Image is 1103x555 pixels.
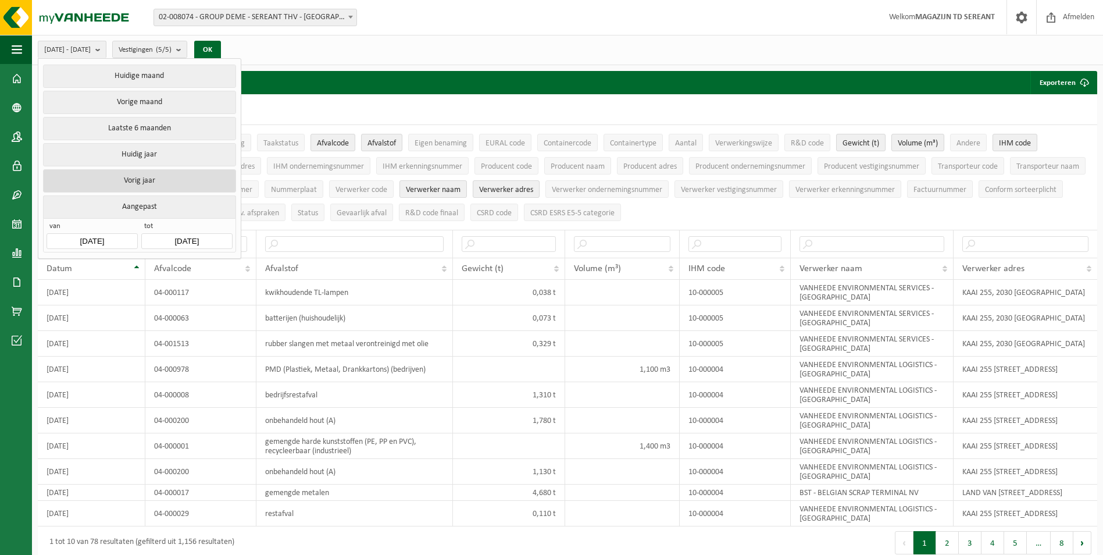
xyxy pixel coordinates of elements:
span: Verwerker adres [479,186,533,194]
td: 4,680 t [453,485,566,501]
td: 10-000004 [680,501,791,526]
td: batterijen (huishoudelijk) [256,305,453,331]
button: Verwerker naamVerwerker naam: Activate to sort [399,180,467,198]
button: Verwerker codeVerwerker code: Activate to sort [329,180,394,198]
button: Gevaarlijk afval : Activate to sort [330,204,393,221]
button: EURAL codeEURAL code: Activate to sort [479,134,531,151]
button: 4 [981,531,1004,554]
td: 04-000008 [145,382,256,408]
span: Factuurnummer [913,186,966,194]
button: 2 [936,531,959,554]
td: VANHEEDE ENVIRONMENTAL LOGISTICS - [GEOGRAPHIC_DATA] [791,459,954,485]
button: Vorige maand [43,91,235,114]
td: gemengde metalen [256,485,453,501]
button: IHM ondernemingsnummerIHM ondernemingsnummer: Activate to sort [267,157,370,175]
span: Taakstatus [263,139,298,148]
td: gemengde harde kunststoffen (PE, PP en PVC), recycleerbaar (industrieel) [256,433,453,459]
button: OK [194,41,221,59]
button: 1 [913,531,936,554]
td: 0,110 t [453,501,566,526]
td: VANHEEDE ENVIRONMENTAL LOGISTICS - [GEOGRAPHIC_DATA] [791,382,954,408]
button: CSRD ESRS E5-5 categorieCSRD ESRS E5-5 categorie: Activate to sort [524,204,621,221]
span: Verwerker adres [962,264,1025,273]
button: 8 [1051,531,1073,554]
td: 10-000005 [680,280,791,305]
button: AndereAndere: Activate to sort [950,134,987,151]
button: Vestigingen(5/5) [112,41,187,58]
div: 1 tot 10 van 78 resultaten (gefilterd uit 1,156 resultaten) [44,532,234,553]
span: Status [298,209,318,218]
td: 10-000005 [680,305,791,331]
button: FactuurnummerFactuurnummer: Activate to sort [907,180,973,198]
td: [DATE] [38,280,145,305]
td: KAAI 255, 2030 [GEOGRAPHIC_DATA] [954,280,1097,305]
span: Eigen benaming [415,139,467,148]
td: KAAI 255 [STREET_ADDRESS] [954,357,1097,382]
td: 04-000063 [145,305,256,331]
button: Producent naamProducent naam: Activate to sort [544,157,611,175]
span: Gewicht (t) [462,264,504,273]
td: [DATE] [38,305,145,331]
span: Afvalcode [317,139,349,148]
span: [DATE] - [DATE] [44,41,91,59]
td: VANHEEDE ENVIRONMENTAL SERVICES - [GEOGRAPHIC_DATA] [791,331,954,357]
td: KAAI 255, 2030 [GEOGRAPHIC_DATA] [954,331,1097,357]
count: (5/5) [156,46,172,54]
td: 04-000978 [145,357,256,382]
button: Vorig jaar [43,169,235,193]
span: Nummerplaat [271,186,317,194]
td: KAAI 255, 2030 [GEOGRAPHIC_DATA] [954,305,1097,331]
td: BST - BELGIAN SCRAP TERMINAL NV [791,485,954,501]
span: … [1027,531,1051,554]
td: [DATE] [38,408,145,433]
button: Next [1073,531,1091,554]
td: 10-000004 [680,485,791,501]
span: 02-008074 - GROUP DEME - SEREANT THV - ANTWERPEN [154,9,357,26]
td: [DATE] [38,485,145,501]
button: VerwerkingswijzeVerwerkingswijze: Activate to sort [709,134,779,151]
td: bedrijfsrestafval [256,382,453,408]
button: Huidige maand [43,65,235,88]
span: IHM code [688,264,725,273]
span: Afvalstof [367,139,396,148]
span: Volume (m³) [574,264,621,273]
td: 1,400 m3 [565,433,680,459]
td: 0,038 t [453,280,566,305]
span: Producent naam [551,162,605,171]
td: [DATE] [38,382,145,408]
td: 04-000017 [145,485,256,501]
button: Verwerker ondernemingsnummerVerwerker ondernemingsnummer: Activate to sort [545,180,669,198]
td: 04-001513 [145,331,256,357]
span: IHM code [999,139,1031,148]
button: AfvalstofAfvalstof: Activate to sort [361,134,402,151]
button: ContainertypeContainertype: Activate to sort [604,134,663,151]
span: Datum [47,264,72,273]
span: R&D code finaal [405,209,458,218]
td: KAAI 255 [STREET_ADDRESS] [954,459,1097,485]
td: 10-000004 [680,357,791,382]
span: Verwerker naam [406,186,461,194]
button: Exporteren [1030,71,1096,94]
td: 0,073 t [453,305,566,331]
span: Transporteur naam [1016,162,1079,171]
span: Verwerker ondernemingsnummer [552,186,662,194]
button: Aangepast [43,195,235,218]
td: rubber slangen met metaal verontreinigd met olie [256,331,453,357]
span: Afvalstof [265,264,298,273]
span: CSRD ESRS E5-5 categorie [530,209,615,218]
button: IHM codeIHM code: Activate to sort [993,134,1037,151]
span: van [47,222,137,233]
span: CSRD code [477,209,512,218]
button: Verwerker vestigingsnummerVerwerker vestigingsnummer: Activate to sort [674,180,783,198]
button: R&D code finaalR&amp;D code finaal: Activate to sort [399,204,465,221]
td: restafval [256,501,453,526]
span: R&D code [791,139,824,148]
td: VANHEEDE ENVIRONMENTAL SERVICES - [GEOGRAPHIC_DATA] [791,280,954,305]
td: 0,329 t [453,331,566,357]
button: Huidig jaar [43,143,235,166]
td: 1,780 t [453,408,566,433]
button: Eigen benamingEigen benaming: Activate to sort [408,134,473,151]
td: KAAI 255 [STREET_ADDRESS] [954,382,1097,408]
td: 04-000200 [145,459,256,485]
span: Producent adres [623,162,677,171]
